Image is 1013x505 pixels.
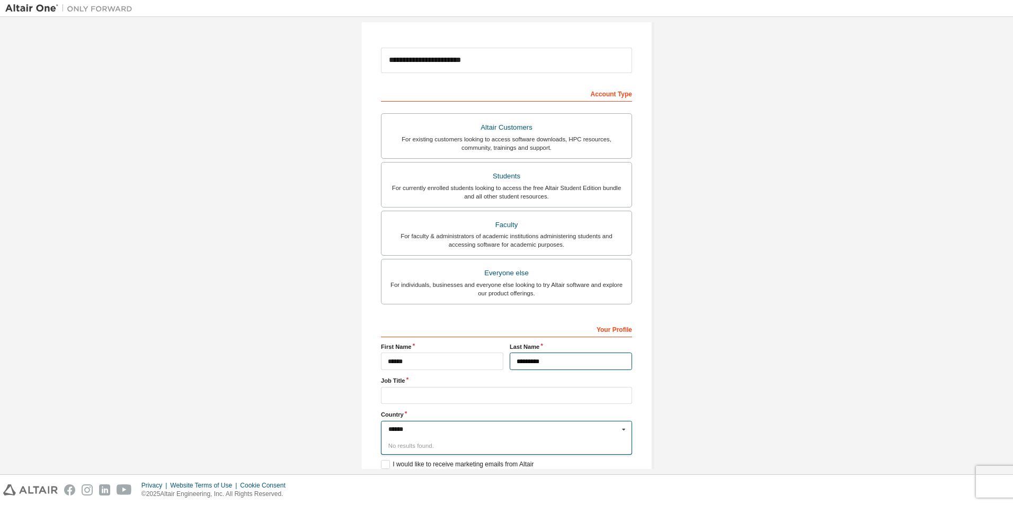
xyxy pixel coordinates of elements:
img: Altair One [5,3,138,14]
img: instagram.svg [82,484,93,495]
div: Account Type [381,85,632,102]
img: youtube.svg [117,484,132,495]
img: linkedin.svg [99,484,110,495]
div: Everyone else [388,266,625,281]
div: Privacy [141,481,170,490]
p: © 2025 Altair Engineering, Inc. All Rights Reserved. [141,490,292,499]
div: Cookie Consent [240,481,291,490]
div: For existing customers looking to access software downloads, HPC resources, community, trainings ... [388,135,625,152]
div: Your Profile [381,320,632,337]
img: facebook.svg [64,484,75,495]
div: For faculty & administrators of academic institutions administering students and accessing softwa... [388,232,625,249]
div: For currently enrolled students looking to access the free Altair Student Edition bundle and all ... [388,184,625,201]
label: Job Title [381,376,632,385]
label: First Name [381,342,503,351]
label: Country [381,410,632,419]
div: Website Terms of Use [170,481,240,490]
div: Students [388,169,625,184]
label: I would like to receive marketing emails from Altair [381,460,534,469]
div: For individuals, businesses and everyone else looking to try Altair software and explore our prod... [388,281,625,297]
img: altair_logo.svg [3,484,58,495]
label: Last Name [510,342,632,351]
div: Faculty [388,218,625,232]
div: Altair Customers [388,120,625,135]
div: No results found. [381,438,632,454]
